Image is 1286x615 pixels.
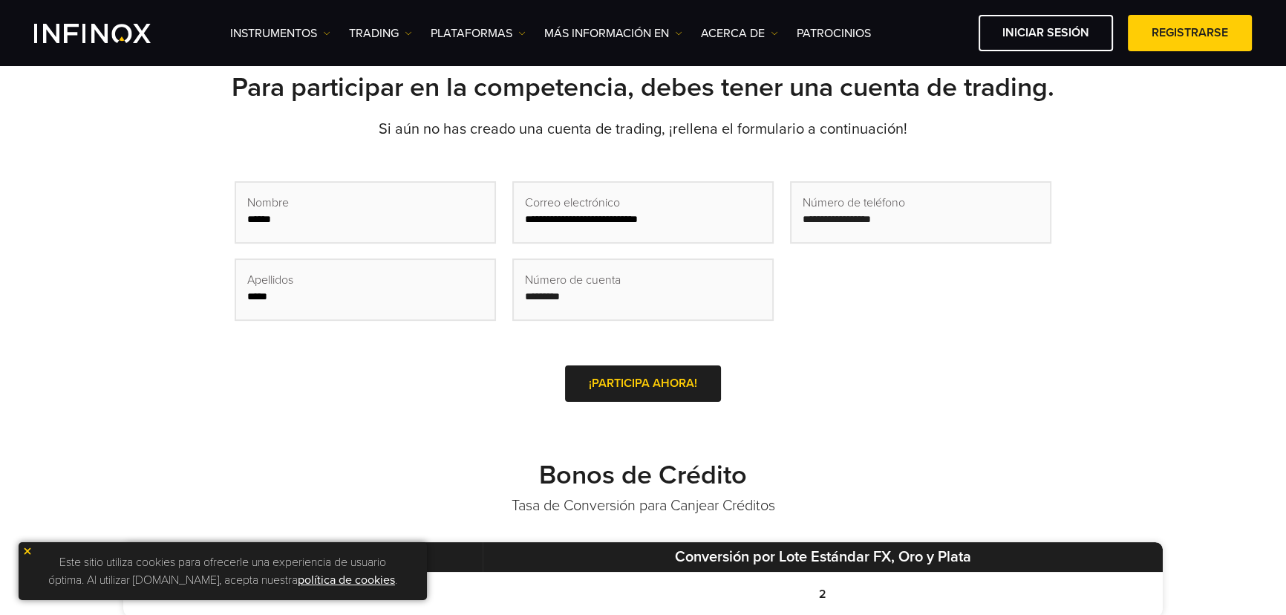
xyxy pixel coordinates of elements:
a: Patrocinios [797,25,871,42]
strong: Para participar en la competencia, debes tener una cuenta de trading. [232,71,1054,103]
a: Registrarse [1128,15,1252,51]
a: TRADING [349,25,412,42]
span: Nombre [247,194,289,212]
a: Iniciar sesión [979,15,1113,51]
a: Instrumentos [230,25,330,42]
span: Número de cuenta [525,271,621,289]
a: INFINOX Logo [34,24,186,43]
p: Tasa de Conversión para Canjear Créditos [123,495,1163,516]
p: Este sitio utiliza cookies para ofrecerle una experiencia de usuario óptima. Al utilizar [DOMAIN_... [26,550,420,593]
a: ACERCA DE [701,25,778,42]
span: Número de teléfono [803,194,905,212]
th: Conversión por Lote Estándar FX, Oro y Plata [483,542,1163,572]
p: Si aún no has creado una cuenta de trading, ¡rellena el formulario a continuación! [123,119,1163,140]
span: Correo electrónico [525,194,620,212]
a: Más información en [544,25,682,42]
span: Apellidos [247,271,293,289]
img: yellow close icon [22,546,33,556]
a: PLATAFORMAS [431,25,526,42]
strong: Bonos de Crédito [539,459,747,491]
a: política de cookies [298,573,395,588]
a: ¡PARTICIPA AHORA! [565,365,721,402]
